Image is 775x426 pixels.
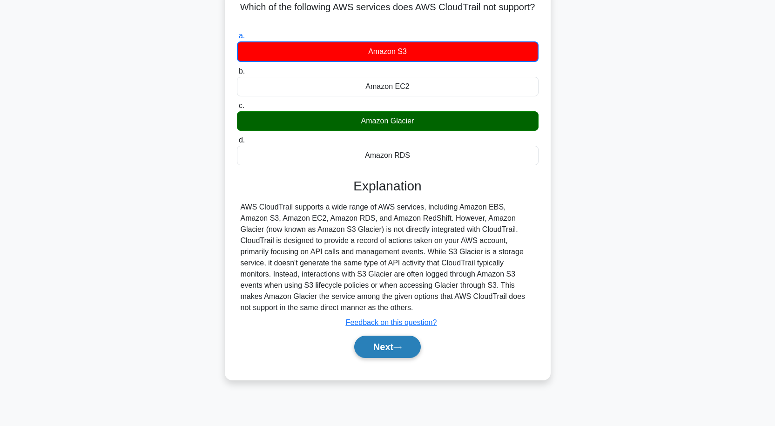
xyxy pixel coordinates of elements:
span: a. [239,32,245,40]
div: AWS CloudTrail supports a wide range of AWS services, including Amazon EBS, Amazon S3, Amazon EC2... [241,202,535,313]
a: Feedback on this question? [346,318,437,326]
span: b. [239,67,245,75]
button: Next [354,336,421,358]
span: d. [239,136,245,144]
h5: Which of the following AWS services does AWS CloudTrail not support? [236,1,539,25]
div: Amazon Glacier [237,111,539,131]
h3: Explanation [243,178,533,194]
div: Amazon RDS [237,146,539,165]
span: c. [239,101,244,109]
div: Amazon EC2 [237,77,539,96]
div: Amazon S3 [237,41,539,62]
